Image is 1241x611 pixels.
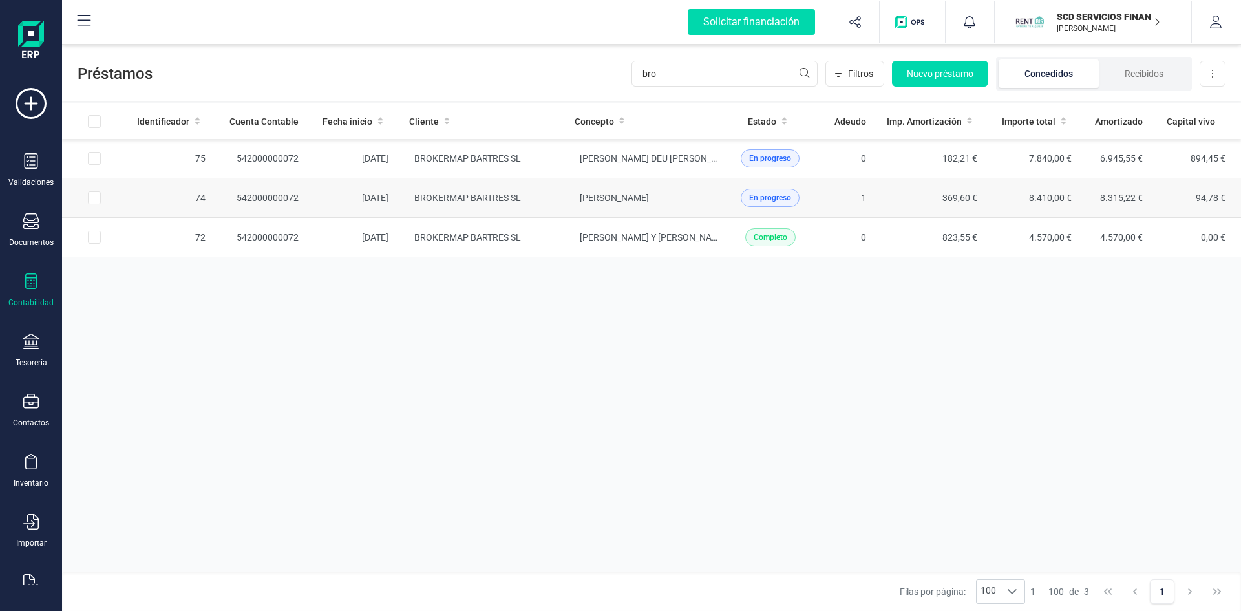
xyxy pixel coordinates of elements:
[13,418,49,428] div: Contactos
[1153,218,1241,257] td: 0,00 €
[1030,585,1035,598] span: 1
[9,237,54,248] div: Documentos
[216,139,309,178] td: 542000000072
[848,67,873,80] span: Filtros
[887,1,937,43] button: Logo de OPS
[16,538,47,548] div: Importar
[409,115,439,128] span: Cliente
[137,115,189,128] span: Identificador
[575,115,614,128] span: Concepto
[977,580,1000,603] span: 100
[900,579,1025,604] div: Filas por página:
[876,139,988,178] td: 182,21 €
[88,115,101,128] div: All items unselected
[988,218,1081,257] td: 4.570,00 €
[1096,579,1120,604] button: First Page
[825,61,884,87] button: Filtros
[8,297,54,308] div: Contabilidad
[88,152,101,165] div: Row Selected 66da379c-0a19-4182-84b3-57f9c9de6171
[309,139,399,178] td: [DATE]
[88,231,101,244] div: Row Selected 80ea381f-5c2e-435a-b4bb-d240b738ec26
[1084,585,1089,598] span: 3
[892,61,988,87] button: Nuevo préstamo
[323,115,372,128] span: Fecha inicio
[988,178,1081,218] td: 8.410,00 €
[1048,585,1064,598] span: 100
[988,139,1081,178] td: 7.840,00 €
[1095,115,1143,128] span: Amortizado
[18,21,44,62] img: Logo Finanedi
[749,192,791,204] span: En progreso
[216,178,309,218] td: 542000000072
[754,231,787,243] span: Completo
[999,59,1099,88] li: Concedidos
[834,115,866,128] span: Adeudo
[309,178,399,218] td: [DATE]
[631,61,818,87] input: Buscar...
[688,9,815,35] div: Solicitar financiación
[414,193,521,203] span: BROKERMAP BARTRES SL
[229,115,299,128] span: Cuenta Contable
[414,153,521,164] span: BROKERMAP BARTRES SL
[580,193,649,203] span: [PERSON_NAME]
[8,177,54,188] div: Validaciones
[895,16,929,28] img: Logo de OPS
[309,218,399,257] td: [DATE]
[812,178,876,218] td: 1
[1153,178,1241,218] td: 94,78 €
[812,139,876,178] td: 0
[1082,139,1153,178] td: 6.945,55 €
[1002,115,1055,128] span: Importe total
[876,218,988,257] td: 823,55 €
[16,358,47,368] div: Tesorería
[216,218,309,257] td: 542000000072
[414,232,521,242] span: BROKERMAP BARTRES SL
[749,153,791,164] span: En progreso
[127,139,216,178] td: 75
[1030,585,1089,598] div: -
[127,218,216,257] td: 72
[1167,115,1215,128] span: Capital vivo
[748,115,776,128] span: Estado
[1010,1,1176,43] button: SCSCD SERVICIOS FINANCIEROS SL[PERSON_NAME]
[1057,23,1160,34] p: [PERSON_NAME]
[1069,585,1079,598] span: de
[580,153,739,164] span: [PERSON_NAME] DEU [PERSON_NAME]
[1123,579,1147,604] button: Previous Page
[1015,8,1044,36] img: SC
[1082,218,1153,257] td: 4.570,00 €
[78,63,631,84] span: Préstamos
[14,478,48,488] div: Inventario
[1178,579,1202,604] button: Next Page
[127,178,216,218] td: 74
[1205,579,1229,604] button: Last Page
[1057,10,1160,23] p: SCD SERVICIOS FINANCIEROS SL
[1150,579,1174,604] button: Page 1
[1082,178,1153,218] td: 8.315,22 €
[887,115,962,128] span: Imp. Amortización
[580,232,777,242] span: [PERSON_NAME] Y [PERSON_NAME] EL HARRAK
[1153,139,1241,178] td: 894,45 €
[88,191,101,204] div: Row Selected 6db405aa-462d-4645-ab4c-33541f0f0269
[672,1,831,43] button: Solicitar financiación
[876,178,988,218] td: 369,60 €
[907,67,973,80] span: Nuevo préstamo
[1099,59,1189,88] li: Recibidos
[812,218,876,257] td: 0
